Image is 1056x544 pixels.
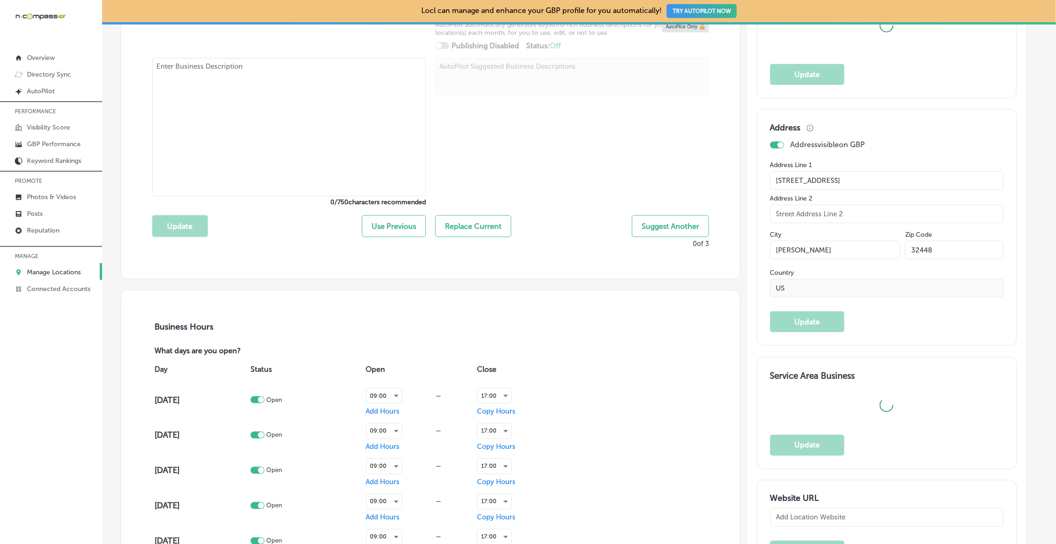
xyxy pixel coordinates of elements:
[770,64,844,85] button: Update
[366,443,400,451] span: Add Hours
[27,285,90,293] p: Connected Accounts
[477,459,511,474] div: 17:00
[905,241,1004,259] input: Zip Code
[366,513,400,522] span: Add Hours
[770,435,844,456] button: Update
[770,123,801,133] h3: Address
[770,161,1004,169] label: Address Line 1
[770,194,1004,202] label: Address Line 2
[477,478,515,486] span: Copy Hours
[435,215,511,237] button: Replace Current
[367,494,402,509] div: 09:00
[790,140,865,149] p: Address visible on GBP
[27,193,76,201] p: Photos & Videos
[770,231,782,239] label: City
[266,467,282,474] p: Open
[477,424,511,439] div: 17:00
[770,205,1004,223] input: Street Address Line 2
[155,395,248,405] h4: [DATE]
[27,210,43,218] p: Posts
[475,356,570,382] th: Close
[905,231,932,239] label: Zip Code
[402,392,475,399] div: —
[402,427,475,434] div: —
[266,396,282,403] p: Open
[367,459,402,474] div: 09:00
[27,87,55,95] p: AutoPilot
[366,408,400,416] span: Add Hours
[402,498,475,505] div: —
[770,269,1004,277] label: Country
[693,240,709,248] p: 0 of 3
[477,513,515,522] span: Copy Hours
[367,389,402,403] div: 09:00
[770,171,1004,190] input: Street Address Line 1
[152,347,307,356] p: What days are you open?
[266,502,282,509] p: Open
[152,215,208,237] button: Update
[770,493,1004,504] h3: Website URL
[477,389,511,403] div: 17:00
[770,241,901,259] input: City
[402,463,475,470] div: —
[477,408,515,416] span: Copy Hours
[152,6,222,58] label: Current Description
[362,215,426,237] button: Use Previous
[27,268,81,276] p: Manage Locations
[667,4,737,18] button: TRY AUTOPILOT NOW
[27,227,59,234] p: Reputation
[152,322,709,332] h3: Business Hours
[367,424,402,439] div: 09:00
[770,279,1004,298] input: Country
[152,356,248,382] th: Day
[27,54,55,62] p: Overview
[248,356,364,382] th: Status
[27,123,70,131] p: Visibility Score
[770,311,844,332] button: Update
[402,533,475,540] div: —
[364,356,475,382] th: Open
[27,157,81,165] p: Keyword Rankings
[266,432,282,439] p: Open
[477,443,515,451] span: Copy Hours
[15,12,66,21] img: 660ab0bf-5cc7-4cb8-ba1c-48b5ae0f18e60NCTV_CLogo_TV_Black_-500x88.png
[155,430,248,440] h4: [DATE]
[366,478,400,486] span: Add Hours
[27,71,71,78] p: Directory Sync
[477,494,511,509] div: 17:00
[770,508,1004,527] input: Add Location Website
[27,140,81,148] p: GBP Performance
[152,198,426,206] label: 0 / 750 characters recommended
[770,370,1004,384] h3: Service Area Business
[632,215,709,237] button: Suggest Another
[155,501,248,511] h4: [DATE]
[155,466,248,476] h4: [DATE]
